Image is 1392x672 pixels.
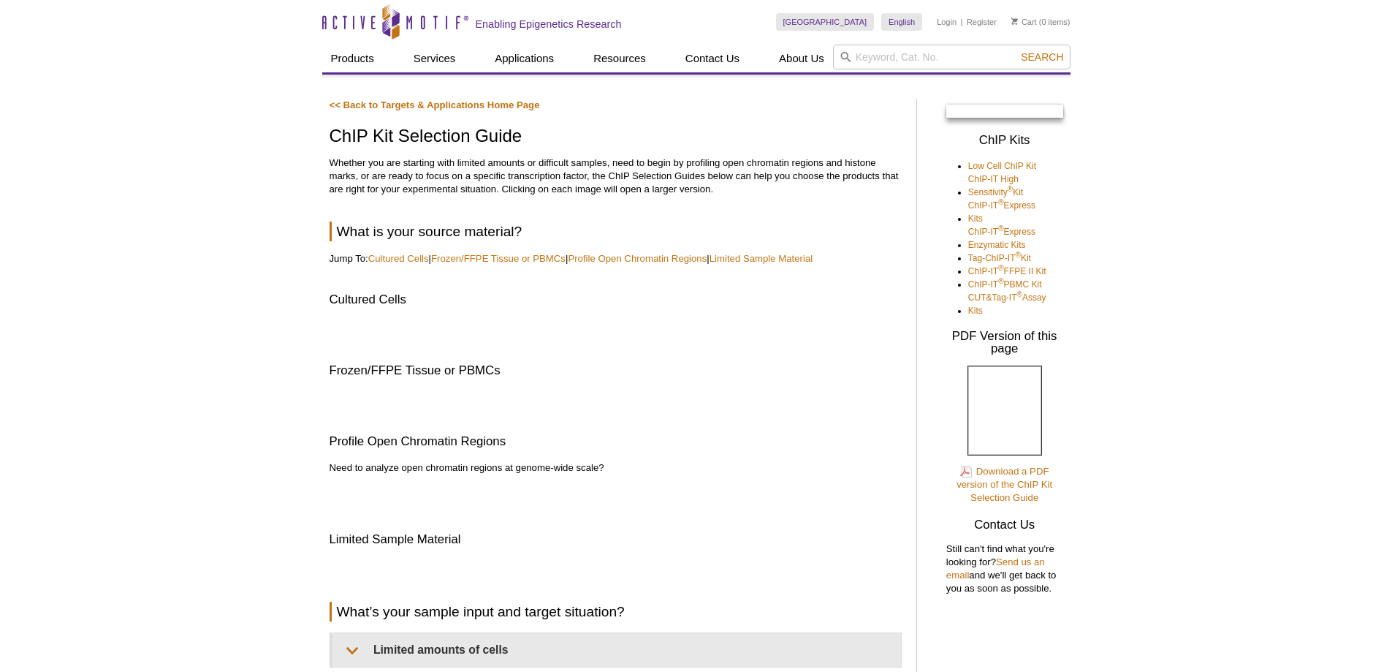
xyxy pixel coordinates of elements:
a: Profile Open Chromatin Regions [568,253,707,264]
a: English [881,13,922,31]
a: Frozen/FFPE Tissue or PBMCs [431,253,566,264]
h3: Contact Us [946,519,1063,532]
input: Keyword, Cat. No. [833,45,1070,69]
a: ChIP-IT®PBMC Kit [968,278,1042,291]
h3: PDF Version of this page [946,331,1063,355]
sup: ® [998,224,1003,233]
button: Search [1016,50,1068,64]
a: Login [937,17,956,27]
h1: ChIP Kit Selection Guide [330,127,902,148]
p: Need to analyze open chromatin regions at genome-wide scale? [330,461,902,475]
a: ChIP-IT High Sensitivity®Kit [968,173,1050,199]
a: << Back to Targets & Applications Home Page [330,99,540,110]
a: Low Cell ChIP Kit [968,159,1036,173]
a: Applications [486,45,563,72]
h2: Enabling Epigenetics Research [476,18,622,31]
a: Download a PDFversion of the ChIP KitSelection Guide [956,464,1052,505]
a: Tag-ChIP-IT®Kit [968,252,1031,265]
a: Contact Us [677,45,748,72]
h3: Limited Sample Material​ [330,531,902,548]
summary: Limited amounts of cells​ [332,633,901,666]
img: Your Cart [1011,18,1018,25]
span: Search [1021,51,1063,63]
a: Send us an email [946,556,1045,581]
p: Whether you are starting with limited amounts or difficult samples, need to begin by profiling op... [330,156,902,196]
h3: Profile Open Chromatin Regions [330,433,902,450]
a: Cart [1011,17,1037,27]
a: About Us [770,45,833,72]
a: Limited Sample Material​ [710,253,813,264]
p: Jump To: | | | [330,252,902,265]
img: ChIP Kit Selection Guide [967,366,1042,456]
sup: ® [1008,185,1013,193]
li: | [961,13,963,31]
a: CUT&Tag-IT®Assay Kits [968,291,1050,317]
a: Resources [585,45,655,72]
sup: ® [998,277,1003,285]
h3: ChIP Kits [946,132,1063,148]
h2: What’s your sample input and target situation? [330,602,902,622]
a: ChIP-IT®Express Kits [968,199,1050,225]
sup: ® [998,264,1003,272]
a: Cultured Cells [368,253,429,264]
a: Register [967,17,997,27]
p: Still can't find what you're looking for? and we'll get back to you as soon as possible. [946,543,1063,595]
h3: Cultured Cells [330,291,902,309]
sup: ® [1016,251,1021,259]
li: (0 items) [1011,13,1070,31]
sup: ® [1017,290,1022,298]
a: Click to download the ChIP Kit Selection Guide [967,453,1042,464]
h3: Frozen/FFPE Tissue or PBMCs [330,362,902,380]
h2: What is your source material? [330,222,902,241]
a: ChIP-IT®FFPE II Kit [968,265,1046,278]
a: Services [405,45,465,72]
a: [GEOGRAPHIC_DATA] [776,13,875,31]
a: ChIP-IT®Express Enzymatic Kits [968,225,1050,252]
sup: ® [998,198,1003,206]
a: Products [322,45,383,72]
